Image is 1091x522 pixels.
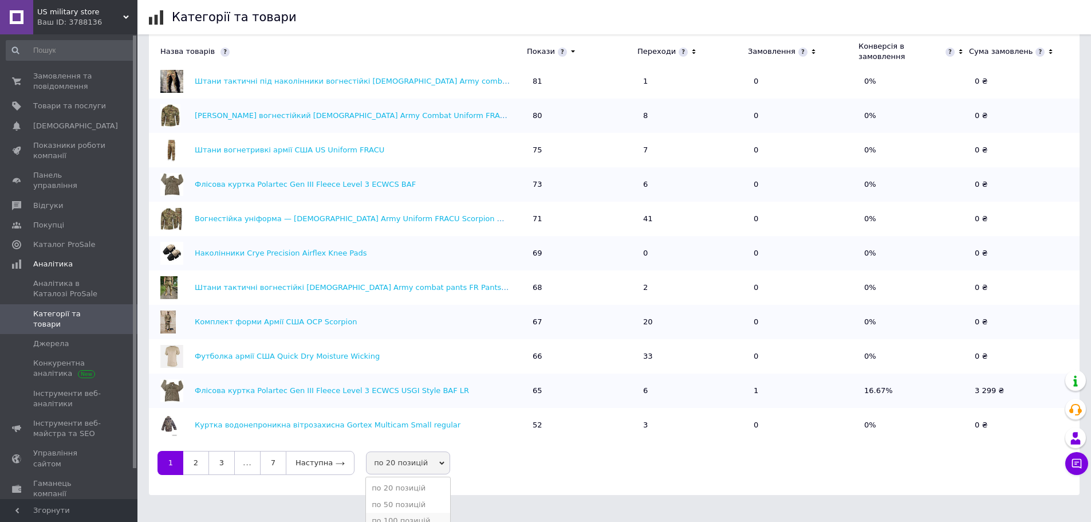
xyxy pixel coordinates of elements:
[748,408,858,442] td: 0
[748,339,858,374] td: 0
[527,408,637,442] td: 52
[195,249,367,257] a: Наколінники Crye Precision Airflex Knee Pads
[286,451,355,475] a: Наступна
[208,451,235,475] a: 3
[527,374,637,408] td: 65
[637,408,748,442] td: 3
[195,386,469,395] a: Флісова куртка Polartec Gen III Fleece Level 3 ECWCS USGI Style BAF LR
[33,201,63,211] span: Відгуки
[858,133,969,167] td: 0%
[527,270,637,305] td: 68
[195,283,607,292] a: Штани тактичні вогнестійкі [DEMOGRAPHIC_DATA] Army combat pants FR Pants Multicam Small short (48/3)
[858,167,969,202] td: 0%
[748,99,858,133] td: 0
[33,358,106,379] span: Конкурентна аналітика
[160,173,183,196] img: Флісова куртка Polartec Gen III Fleece Level 3 ECWCS BAF
[33,309,106,329] span: Категорії та товари
[748,270,858,305] td: 0
[33,71,106,92] span: Замовлення та повідомлення
[527,202,637,236] td: 71
[195,77,620,85] a: Штани тактичні під наколінники вогнестійкі [DEMOGRAPHIC_DATA] Army combat pants FR Pants Multicam...
[366,497,450,513] li: по 50 позицій
[527,133,637,167] td: 75
[527,305,637,339] td: 67
[969,202,1080,236] td: 0 ₴
[37,7,123,17] span: US military store
[969,46,1033,57] div: Сума замовлень
[527,46,555,57] div: Покази
[195,111,543,120] a: [PERSON_NAME] вогнестійкий [DEMOGRAPHIC_DATA] Army Combat Uniform FRACU W2 OCP
[527,64,637,99] td: 81
[235,451,260,475] span: ...
[33,339,69,349] span: Джерела
[160,345,183,368] img: Футболка армії США Quick Dry Moisture Wicking
[858,339,969,374] td: 0%
[637,270,748,305] td: 2
[33,388,106,409] span: Інструменти веб-аналітики
[160,104,180,127] img: Кітель вогнестійкий US Army Combat Uniform FRACU W2 OCP
[858,236,969,270] td: 0%
[160,276,178,299] img: Штани тактичні вогнестійкі US Army combat pants FR Pants Multicam Small short (48/3)
[527,339,637,374] td: 66
[33,121,118,131] span: [DEMOGRAPHIC_DATA]
[637,64,748,99] td: 1
[748,64,858,99] td: 0
[33,101,106,111] span: Товари та послуги
[858,270,969,305] td: 0%
[527,236,637,270] td: 69
[969,339,1080,374] td: 0 ₴
[637,167,748,202] td: 6
[748,374,858,408] td: 1
[969,167,1080,202] td: 0 ₴
[637,339,748,374] td: 33
[366,452,450,474] span: по 20 позицій
[172,10,297,24] h1: Категорії та товари
[157,451,183,475] a: 1
[195,317,357,326] a: Комплект форми Армії США OCP Scorpion
[160,379,183,402] img: Флісова куртка Polartec Gen III Fleece Level 3 ECWCS USGI Style BAF LR
[527,99,637,133] td: 80
[858,64,969,99] td: 0%
[149,46,521,57] div: Назва товарів
[37,17,137,28] div: Ваш ID: 3788136
[748,46,795,57] div: Замовлення
[637,46,676,57] div: Переходи
[195,352,380,360] a: Футболка армії США Quick Dry Moisture Wicking
[33,418,106,439] span: Інструменти веб-майстра та SEO
[969,64,1080,99] td: 0 ₴
[1065,452,1088,475] button: Чат з покупцем
[637,99,748,133] td: 8
[366,480,450,496] li: по 20 позицій
[969,305,1080,339] td: 0 ₴
[33,240,95,250] span: Каталог ProSale
[748,202,858,236] td: 0
[160,311,176,333] img: Комплект форми Армії США OCP Scorpion
[33,140,106,161] span: Показники роботи компанії
[33,448,106,469] span: Управління сайтом
[858,374,969,408] td: 16.67%
[195,146,384,154] a: Штани вогнетривкі армії США US Uniform FRACU
[858,202,969,236] td: 0%
[260,451,286,475] a: 7
[748,236,858,270] td: 0
[969,408,1080,442] td: 0 ₴
[748,167,858,202] td: 0
[969,374,1080,408] td: 3 299 ₴
[637,202,748,236] td: 41
[33,170,106,191] span: Панель управління
[160,414,178,437] img: Куртка водонепроникна вітрозахисна Gortex Multicam Small regular
[160,139,183,162] img: Штани вогнетривкі армії США US Uniform FRACU
[160,207,183,230] img: Вогнестійка уніформа — US Army Uniform FRACU Scorpion W2, з антимоскітним просоченням ОСР
[858,99,969,133] td: 0%
[748,305,858,339] td: 0
[858,41,943,62] div: Конверсія в замовлення
[195,421,460,429] a: Куртка водонепроникна вітрозахисна Gortex Multicam Small regular
[858,408,969,442] td: 0%
[637,305,748,339] td: 20
[33,278,106,299] span: Аналітика в Каталозі ProSale
[969,270,1080,305] td: 0 ₴
[183,451,208,475] a: 2
[637,236,748,270] td: 0
[33,220,64,230] span: Покупці
[33,478,106,499] span: Гаманець компанії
